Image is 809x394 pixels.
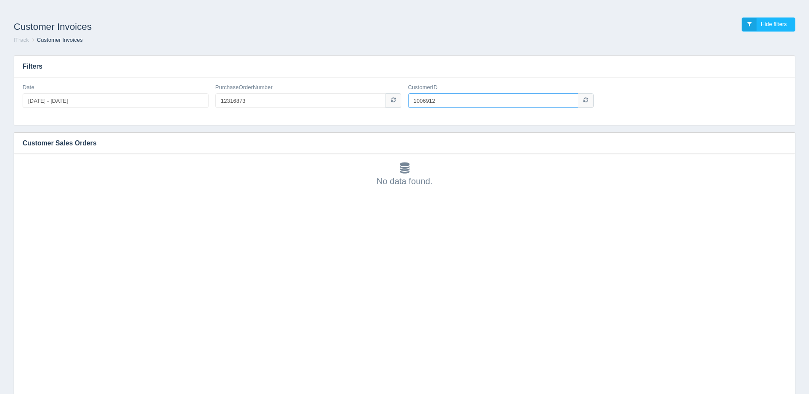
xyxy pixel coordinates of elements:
[14,56,795,77] h3: Filters
[14,37,29,43] a: ITrack
[23,84,34,92] label: Date
[408,84,438,92] label: CustomerID
[14,17,405,36] h1: Customer Invoices
[30,36,83,44] li: Customer Invoices
[761,21,787,27] span: Hide filters
[23,162,786,187] div: No data found.
[742,17,795,32] a: Hide filters
[215,84,273,92] label: PurchaseOrderNumber
[14,133,782,154] h3: Customer Sales Orders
